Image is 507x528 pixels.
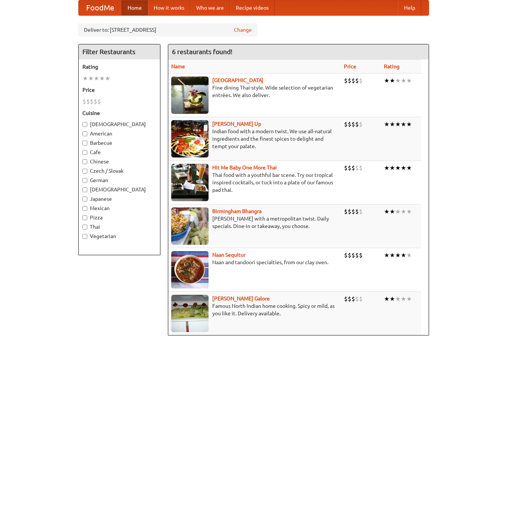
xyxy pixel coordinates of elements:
li: ★ [406,120,412,128]
li: ★ [401,76,406,85]
li: $ [344,207,348,216]
img: naansequitur.jpg [171,251,209,288]
li: $ [355,76,359,85]
li: $ [359,251,363,259]
input: Czech / Slovak [82,169,87,174]
a: Price [344,63,356,69]
li: ★ [406,295,412,303]
li: ★ [395,295,401,303]
li: $ [351,207,355,216]
li: $ [351,76,355,85]
li: $ [355,207,359,216]
li: ★ [395,164,401,172]
a: [PERSON_NAME] Galore [212,296,270,302]
a: Name [171,63,185,69]
b: [GEOGRAPHIC_DATA] [212,77,263,83]
li: $ [348,120,351,128]
li: $ [344,76,348,85]
a: Rating [384,63,400,69]
label: Pizza [82,214,156,221]
li: ★ [401,164,406,172]
input: Chinese [82,159,87,164]
label: Barbecue [82,139,156,147]
a: Home [122,0,148,15]
a: Help [398,0,421,15]
a: Who we are [190,0,230,15]
label: [DEMOGRAPHIC_DATA] [82,121,156,128]
li: $ [359,120,363,128]
li: ★ [384,76,389,85]
a: Recipe videos [230,0,275,15]
h4: Filter Restaurants [79,44,160,59]
li: $ [94,97,97,106]
input: Mexican [82,206,87,211]
a: Naan Sequitur [212,252,245,258]
li: $ [351,164,355,172]
input: Pizza [82,215,87,220]
input: American [82,131,87,136]
label: German [82,176,156,184]
li: ★ [401,120,406,128]
li: $ [359,295,363,303]
li: $ [348,295,351,303]
p: [PERSON_NAME] with a metropolitan twist. Daily specials. Dine-in or takeaway, you choose. [171,215,338,230]
h5: Cuisine [82,109,156,117]
b: [PERSON_NAME] Up [212,121,261,127]
li: ★ [401,251,406,259]
div: Deliver to: [STREET_ADDRESS] [78,23,257,37]
li: $ [344,295,348,303]
input: Japanese [82,197,87,201]
p: Thai food with a youthful bar scene. Try our tropical inspired cocktails, or tuck into a plate of... [171,171,338,194]
li: ★ [389,120,395,128]
input: German [82,178,87,183]
label: [DEMOGRAPHIC_DATA] [82,186,156,193]
li: $ [344,251,348,259]
li: $ [355,295,359,303]
li: ★ [105,74,110,82]
input: [DEMOGRAPHIC_DATA] [82,187,87,192]
input: Barbecue [82,141,87,146]
li: ★ [406,251,412,259]
li: ★ [384,164,389,172]
input: Vegetarian [82,234,87,239]
a: Hit Me Baby One More Thai [212,165,277,171]
li: $ [344,120,348,128]
p: Famous North Indian home cooking. Spicy or mild, as you like it. Delivery available. [171,302,338,317]
label: Chinese [82,158,156,165]
li: ★ [384,251,389,259]
img: bhangra.jpg [171,207,209,245]
li: $ [359,207,363,216]
input: [DEMOGRAPHIC_DATA] [82,122,87,127]
a: Change [234,26,252,34]
img: satay.jpg [171,76,209,114]
li: $ [90,97,94,106]
li: ★ [389,295,395,303]
ng-pluralize: 6 restaurants found! [172,48,232,55]
h5: Rating [82,63,156,71]
input: Thai [82,225,87,229]
li: $ [359,164,363,172]
p: Naan and tandoori specialties, from our clay oven. [171,259,338,266]
p: Indian food with a modern twist. We use all-natural ingredients and the finest spices to delight ... [171,128,338,150]
li: $ [355,120,359,128]
li: $ [97,97,101,106]
li: $ [348,207,351,216]
li: ★ [389,251,395,259]
li: ★ [389,76,395,85]
li: ★ [401,207,406,216]
li: ★ [384,120,389,128]
label: Mexican [82,204,156,212]
label: Cafe [82,149,156,156]
li: $ [86,97,90,106]
li: ★ [395,76,401,85]
li: ★ [82,74,88,82]
li: $ [82,97,86,106]
li: $ [351,251,355,259]
li: ★ [94,74,99,82]
b: Birmingham Bhangra [212,208,262,214]
li: ★ [389,207,395,216]
img: babythai.jpg [171,164,209,201]
li: $ [344,164,348,172]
